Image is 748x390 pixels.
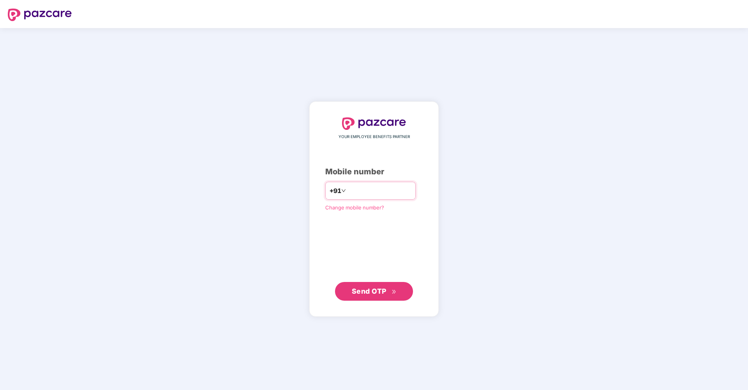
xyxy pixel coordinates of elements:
span: down [341,188,346,193]
img: logo [8,9,72,21]
img: logo [342,117,406,130]
a: Change mobile number? [325,204,384,211]
span: +91 [330,186,341,196]
span: Send OTP [352,287,386,295]
span: double-right [392,289,397,294]
button: Send OTPdouble-right [335,282,413,301]
div: Mobile number [325,166,423,178]
span: YOUR EMPLOYEE BENEFITS PARTNER [339,134,410,140]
